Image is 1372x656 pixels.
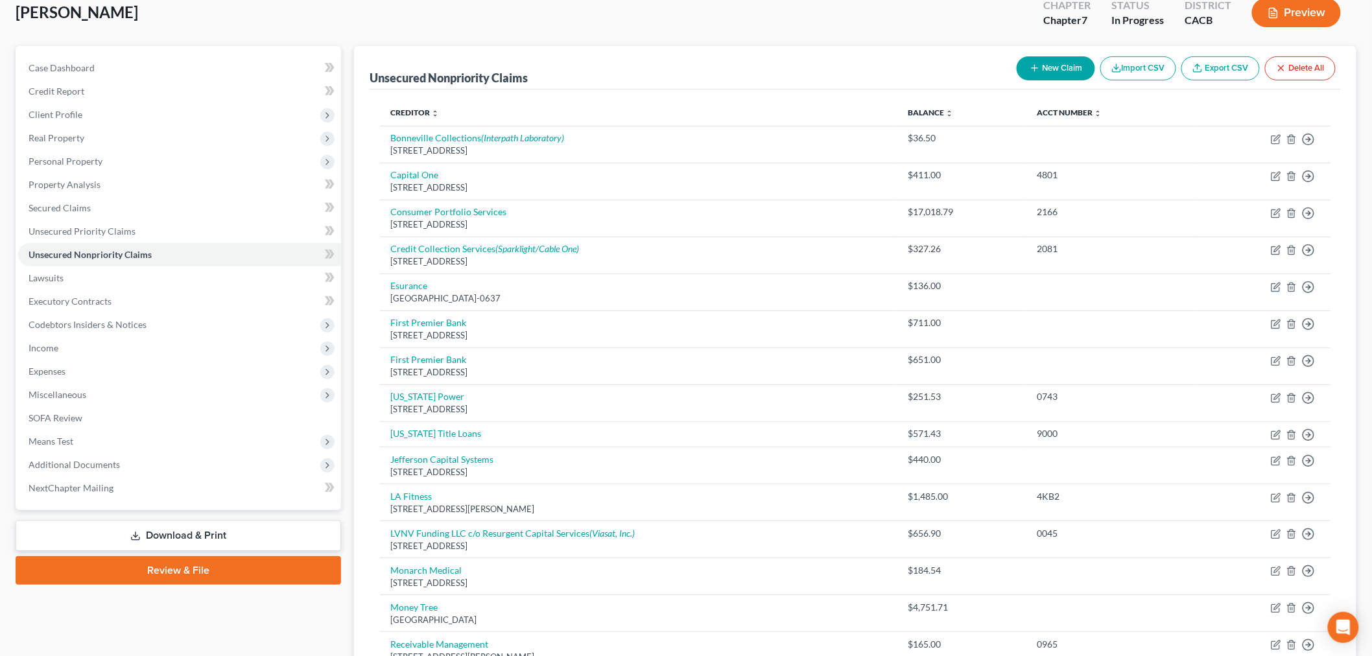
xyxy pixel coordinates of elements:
span: Additional Documents [29,459,120,470]
div: 2166 [1037,205,1184,218]
a: Esurance [390,280,427,291]
div: [STREET_ADDRESS] [390,145,887,157]
div: Unsecured Nonpriority Claims [370,70,528,86]
a: Unsecured Priority Claims [18,220,341,243]
span: Credit Report [29,86,84,97]
span: Case Dashboard [29,62,95,73]
div: 0743 [1037,390,1184,403]
span: Executory Contracts [29,296,112,307]
div: Chapter [1043,13,1091,28]
button: Import CSV [1100,56,1176,80]
div: [STREET_ADDRESS] [390,577,887,589]
span: SOFA Review [29,412,82,423]
a: Executory Contracts [18,290,341,313]
div: $656.90 [908,527,1016,540]
a: Unsecured Nonpriority Claims [18,243,341,266]
div: [STREET_ADDRESS] [390,329,887,342]
a: First Premier Bank [390,354,466,365]
span: Secured Claims [29,202,91,213]
span: Property Analysis [29,179,101,190]
i: unfold_more [945,110,953,117]
div: $711.00 [908,316,1016,329]
div: $17,018.79 [908,205,1016,218]
div: $165.00 [908,638,1016,651]
div: [STREET_ADDRESS] [390,255,887,268]
a: Consumer Portfolio Services [390,206,506,217]
div: $571.43 [908,427,1016,440]
a: Capital One [390,169,438,180]
span: Lawsuits [29,272,64,283]
div: [GEOGRAPHIC_DATA]-0637 [390,292,887,305]
a: Bonneville Collections(Interpath Laboratory) [390,132,564,143]
a: Jefferson Capital Systems [390,454,493,465]
div: CACB [1185,13,1231,28]
div: $251.53 [908,390,1016,403]
a: SOFA Review [18,406,341,430]
div: [STREET_ADDRESS] [390,466,887,478]
span: Real Property [29,132,84,143]
span: Codebtors Insiders & Notices [29,319,147,330]
a: Creditor unfold_more [390,108,439,117]
div: [STREET_ADDRESS] [390,182,887,194]
a: Property Analysis [18,173,341,196]
div: $4,751.71 [908,601,1016,614]
span: Client Profile [29,109,82,120]
div: 2081 [1037,242,1184,255]
span: 7 [1082,14,1087,26]
div: 4KB2 [1037,490,1184,503]
a: Money Tree [390,602,438,613]
span: Personal Property [29,156,102,167]
div: $1,485.00 [908,490,1016,503]
i: (Interpath Laboratory) [481,132,564,143]
div: Open Intercom Messenger [1328,612,1359,643]
a: Balance unfold_more [908,108,953,117]
span: Means Test [29,436,73,447]
div: [STREET_ADDRESS][PERSON_NAME] [390,503,887,515]
button: Delete All [1265,56,1336,80]
a: LVNV Funding LLC c/o Resurgent Capital Services(Viasat, Inc.) [390,528,635,539]
i: (Viasat, Inc.) [589,528,635,539]
i: (Sparklight/Cable One) [495,243,579,254]
a: Secured Claims [18,196,341,220]
a: Review & File [16,556,341,585]
a: Credit Report [18,80,341,103]
div: $327.26 [908,242,1016,255]
a: Download & Print [16,521,341,551]
button: New Claim [1017,56,1095,80]
div: [STREET_ADDRESS] [390,218,887,231]
span: Expenses [29,366,65,377]
a: Acct Number unfold_more [1037,108,1102,117]
div: $440.00 [908,453,1016,466]
a: [US_STATE] Title Loans [390,428,481,439]
span: [PERSON_NAME] [16,3,138,21]
div: 4801 [1037,169,1184,182]
div: $411.00 [908,169,1016,182]
a: Receivable Management [390,638,488,650]
a: NextChapter Mailing [18,476,341,500]
div: [STREET_ADDRESS] [390,403,887,416]
div: 0045 [1037,527,1184,540]
div: [STREET_ADDRESS] [390,540,887,552]
a: [US_STATE] Power [390,391,464,402]
i: unfold_more [1094,110,1102,117]
div: [GEOGRAPHIC_DATA] [390,614,887,626]
div: $651.00 [908,353,1016,366]
div: 0965 [1037,638,1184,651]
div: 9000 [1037,427,1184,440]
a: Export CSV [1181,56,1260,80]
a: First Premier Bank [390,317,466,328]
a: Lawsuits [18,266,341,290]
span: Miscellaneous [29,389,86,400]
div: $136.00 [908,279,1016,292]
span: Unsecured Priority Claims [29,226,136,237]
a: Case Dashboard [18,56,341,80]
a: LA Fitness [390,491,432,502]
div: $36.50 [908,132,1016,145]
div: [STREET_ADDRESS] [390,366,887,379]
span: Unsecured Nonpriority Claims [29,249,152,260]
a: Monarch Medical [390,565,462,576]
div: $184.54 [908,564,1016,577]
i: unfold_more [431,110,439,117]
a: Credit Collection Services(Sparklight/Cable One) [390,243,579,254]
div: In Progress [1111,13,1164,28]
